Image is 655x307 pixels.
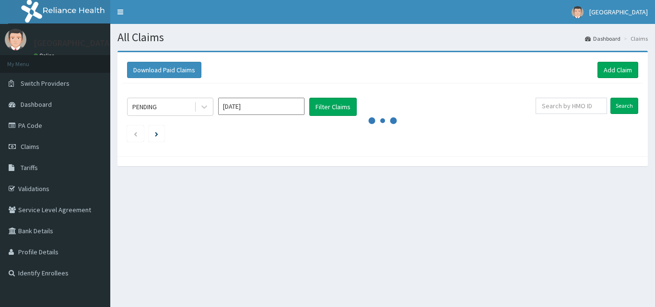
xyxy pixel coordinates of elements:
[309,98,357,116] button: Filter Claims
[117,31,648,44] h1: All Claims
[589,8,648,16] span: [GEOGRAPHIC_DATA]
[132,102,157,112] div: PENDING
[133,129,138,138] a: Previous page
[34,52,57,59] a: Online
[621,34,648,43] li: Claims
[368,106,397,135] svg: audio-loading
[21,79,70,88] span: Switch Providers
[155,129,158,138] a: Next page
[34,39,113,47] p: [GEOGRAPHIC_DATA]
[5,29,26,50] img: User Image
[21,142,39,151] span: Claims
[127,62,201,78] button: Download Paid Claims
[21,163,38,172] span: Tariffs
[21,100,52,109] span: Dashboard
[218,98,304,115] input: Select Month and Year
[572,6,584,18] img: User Image
[610,98,638,114] input: Search
[585,34,620,43] a: Dashboard
[536,98,607,114] input: Search by HMO ID
[597,62,638,78] a: Add Claim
